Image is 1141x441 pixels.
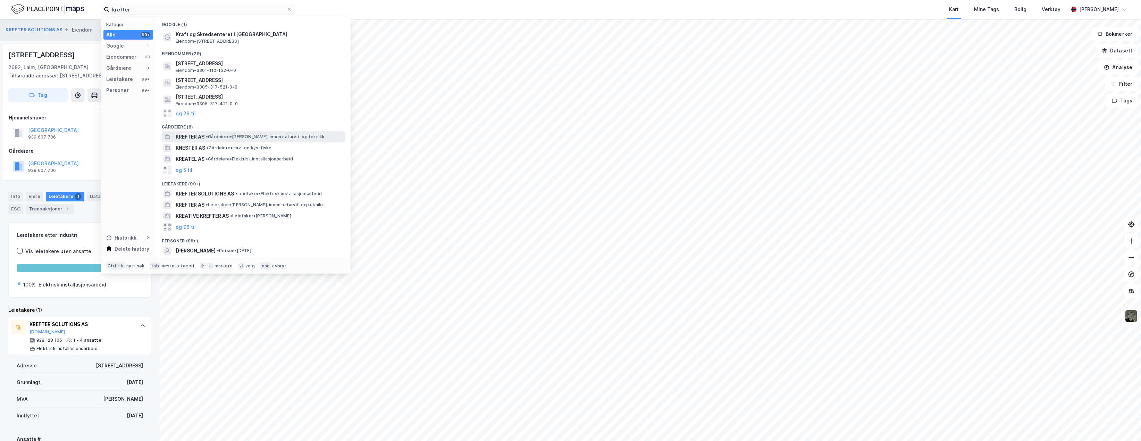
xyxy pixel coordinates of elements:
[230,213,232,218] span: •
[106,86,129,94] div: Personer
[156,176,351,188] div: Leietakere (99+)
[206,156,293,162] span: Gårdeiere • Elektrisk installasjonsarbeid
[176,212,229,220] span: KREATIVE KREFTER AS
[1042,5,1060,14] div: Verktøy
[17,231,143,239] div: Leietakere etter industri
[8,204,23,214] div: ESG
[8,73,60,78] span: Tilhørende adresser:
[17,411,39,420] div: Innflyttet
[217,248,251,253] span: Person • [DATE]
[106,53,136,61] div: Eiendommer
[8,72,146,80] div: [STREET_ADDRESS]
[176,59,342,68] span: [STREET_ADDRESS]
[6,26,64,33] button: KREFTER SOLUTIONS AS
[176,144,205,152] span: KNESTER AS
[17,395,28,403] div: MVA
[949,5,959,14] div: Kart
[1105,77,1138,91] button: Filter
[176,201,204,209] span: KREFTER AS
[1014,5,1026,14] div: Bolig
[1106,408,1141,441] iframe: Chat Widget
[9,114,151,122] div: Hjemmelshaver
[176,133,204,141] span: KREFTER AS
[145,235,150,241] div: 2
[272,263,286,269] div: avbryt
[176,155,204,163] span: KREATEL AS
[162,263,194,269] div: neste kategori
[106,22,153,27] div: Kategori
[1091,27,1138,41] button: Bokmerker
[106,75,133,83] div: Leietakere
[8,306,151,314] div: Leietakere (1)
[206,134,208,139] span: •
[17,361,37,370] div: Adresse
[207,145,209,150] span: •
[156,233,351,245] div: Personer (99+)
[1098,60,1138,74] button: Analyse
[96,361,143,370] div: [STREET_ADDRESS]
[207,145,272,151] span: Gårdeiere • Hav- og kystfiske
[215,263,233,269] div: markere
[23,281,36,289] div: 100%
[26,192,43,201] div: Eiere
[36,338,62,343] div: 928 128 105
[176,190,234,198] span: KREFTER SOLUTIONS AS
[26,204,74,214] div: Transaksjoner
[64,206,71,213] div: 1
[141,32,150,38] div: 99+
[235,191,322,197] span: Leietaker • Elektrisk installasjonsarbeid
[46,192,84,201] div: Leietakere
[39,281,106,289] div: Elektrisk installasjonsarbeid
[106,64,131,72] div: Gårdeiere
[28,168,56,173] div: 939 607 706
[25,247,91,256] div: Vis leietakere uten ansatte
[150,263,160,269] div: tab
[8,49,76,60] div: [STREET_ADDRESS]
[206,156,208,161] span: •
[176,76,342,84] span: [STREET_ADDRESS]
[28,134,56,140] div: 939 607 706
[9,147,151,155] div: Gårdeiere
[156,119,351,131] div: Gårdeiere (8)
[176,101,238,107] span: Eiendom • 3305-317-421-0-0
[11,3,84,15] img: logo.f888ab2527a4732fd821a326f86c7f29.svg
[176,109,196,117] button: og 26 til
[156,16,351,29] div: Google (1)
[141,76,150,82] div: 99+
[260,263,271,269] div: esc
[156,45,351,58] div: Eiendommer (29)
[73,338,101,343] div: 1 - 4 ansatte
[974,5,999,14] div: Mine Tags
[206,202,324,208] span: Leietaker • [PERSON_NAME]. innen naturvit. og teknikk
[1125,309,1138,323] img: 9k=
[127,378,143,386] div: [DATE]
[30,320,133,328] div: KREFTER SOLUTIONS AS
[141,88,150,93] div: 99+
[17,378,40,386] div: Grunnlagt
[106,263,125,269] div: Ctrl + k
[30,329,65,335] button: [DOMAIN_NAME]
[106,42,124,50] div: Google
[145,54,150,60] div: 29
[87,192,113,201] div: Datasett
[217,248,219,253] span: •
[145,43,150,49] div: 1
[176,223,196,231] button: og 96 til
[235,191,237,196] span: •
[176,247,216,255] span: [PERSON_NAME]
[245,263,255,269] div: velg
[176,68,236,73] span: Eiendom • 3301-110-132-0-0
[115,245,149,253] div: Delete history
[103,395,143,403] div: [PERSON_NAME]
[206,134,325,140] span: Gårdeiere • [PERSON_NAME]. innen naturvit. og teknikk
[176,166,192,174] button: og 5 til
[8,88,68,102] button: Tag
[176,93,342,101] span: [STREET_ADDRESS]
[1096,44,1138,58] button: Datasett
[75,193,82,200] div: 1
[176,30,342,39] span: Kraft og Skredsenteret i [GEOGRAPHIC_DATA]
[1106,94,1138,108] button: Tags
[127,411,143,420] div: [DATE]
[126,263,145,269] div: nytt søk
